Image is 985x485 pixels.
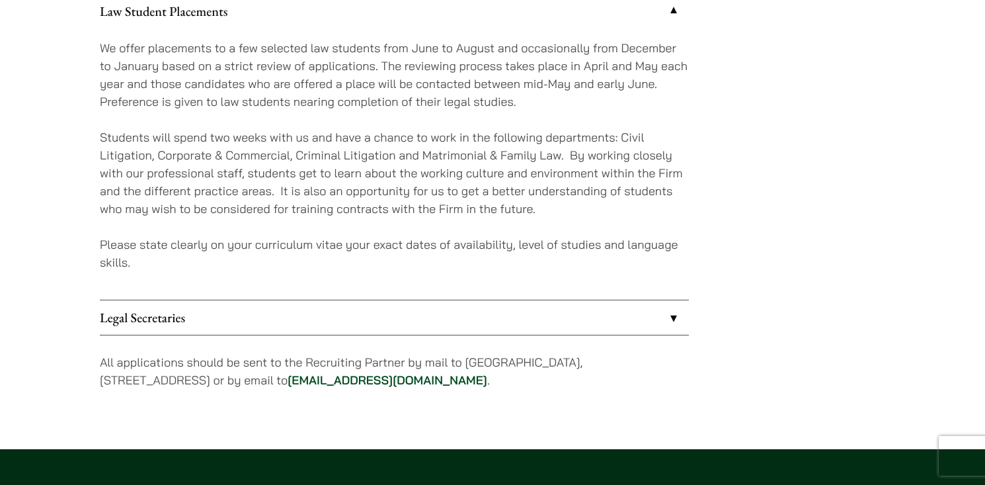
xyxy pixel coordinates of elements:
[100,236,689,271] p: Please state clearly on your curriculum vitae your exact dates of availability, level of studies ...
[288,373,487,388] a: [EMAIL_ADDRESS][DOMAIN_NAME]
[100,128,689,218] p: Students will spend two weeks with us and have a chance to work in the following departments: Civ...
[100,39,689,110] p: We offer placements to a few selected law students from June to August and occasionally from Dece...
[100,300,689,335] a: Legal Secretaries
[100,353,689,389] p: All applications should be sent to the Recruiting Partner by mail to [GEOGRAPHIC_DATA], [STREET_A...
[100,28,689,300] div: Law Student Placements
